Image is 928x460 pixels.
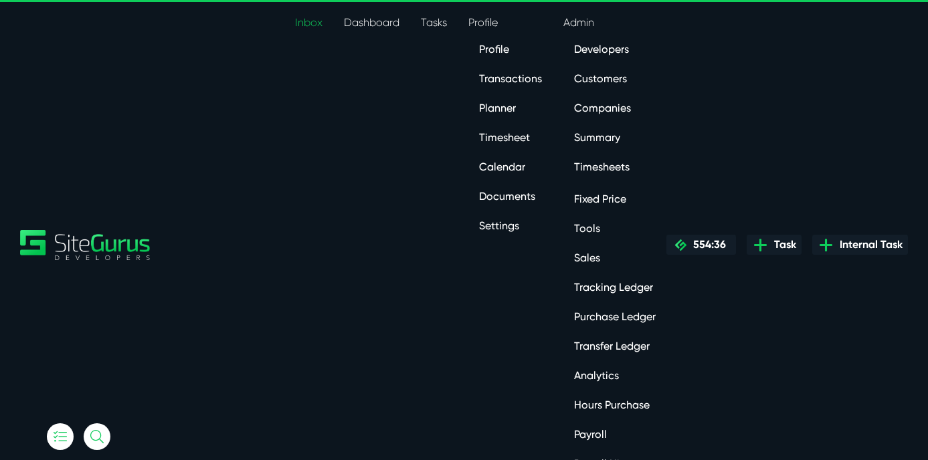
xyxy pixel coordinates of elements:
a: Inbox [284,9,333,36]
a: Dashboard [333,9,410,36]
a: Timesheets [563,154,666,181]
a: Tools [563,215,666,242]
img: Sitegurus Logo [20,230,151,260]
a: Task [747,235,802,255]
a: Tasks [410,9,458,36]
a: Purchase Ledger [563,304,666,330]
a: Admin [553,9,666,36]
span: Internal Task [834,237,903,253]
a: Profile [458,9,553,36]
a: Transfer Ledger [563,333,666,360]
a: Tracking Ledger [563,274,666,301]
a: Payroll [563,421,666,448]
a: Fixed Price [563,186,666,213]
a: Customers [563,66,666,92]
a: Analytics [563,362,666,389]
span: Task [769,237,796,253]
a: Planner [468,95,553,122]
a: Developers [563,36,666,63]
a: Companies [563,95,666,122]
a: Profile [468,36,553,63]
a: SiteGurus [20,230,151,260]
a: Transactions [468,66,553,92]
a: 554:36 [666,235,736,255]
a: Internal Task [812,235,908,255]
a: Sales [563,245,666,271]
a: Hours Purchase [563,392,666,419]
a: Settings [468,213,553,239]
a: Summary [563,124,666,151]
span: 554:36 [688,238,726,251]
a: Timesheet [468,124,553,151]
a: Documents [468,183,553,210]
a: Calendar [468,154,553,181]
